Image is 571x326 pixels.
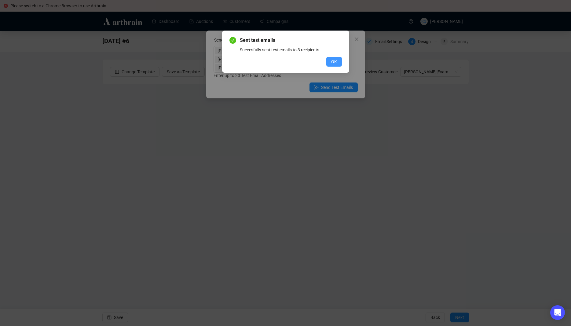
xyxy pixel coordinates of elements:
[229,37,236,44] span: check-circle
[326,57,342,67] button: OK
[240,37,342,44] span: Sent test emails
[550,305,565,320] div: Open Intercom Messenger
[331,58,337,65] span: OK
[240,46,342,53] div: Succesfully sent test emails to 3 recipients.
